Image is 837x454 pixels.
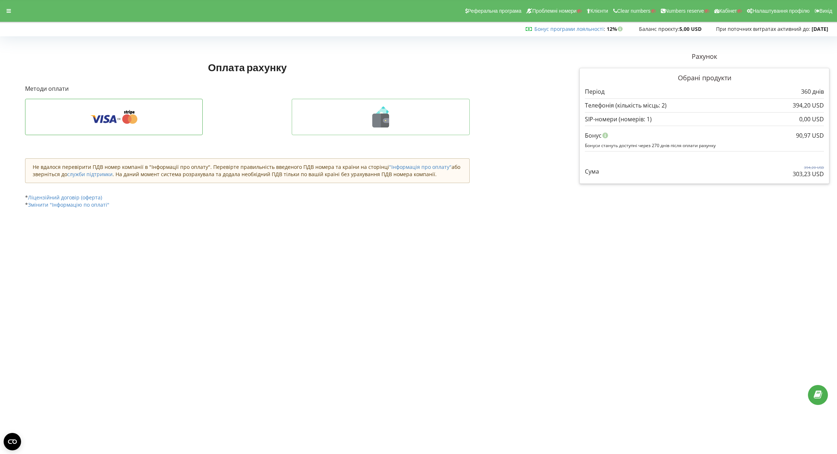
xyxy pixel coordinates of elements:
[468,8,522,14] span: Реферальна програма
[679,25,701,32] strong: 5,00 USD
[590,8,608,14] span: Клієнти
[799,115,824,123] p: 0,00 USD
[585,101,667,110] p: Телефонія (кількість місць: 2)
[617,8,651,14] span: Clear numbers
[534,25,605,32] span: :
[793,170,824,178] p: 303,23 USD
[585,73,824,83] p: Обрані продукти
[793,101,824,110] p: 394,20 USD
[820,8,832,14] span: Вихід
[793,165,824,170] p: 394,20 USD
[585,142,824,149] p: Бонуси стануть доступні через 270 днів після оплати рахунку
[719,8,737,14] span: Кабінет
[585,115,652,123] p: SIP-номери (номерів: 1)
[812,25,828,32] strong: [DATE]
[579,52,829,61] p: Рахунок
[585,129,824,142] div: Бонус
[665,8,704,14] span: Numbers reserve
[796,129,824,142] div: 90,97 USD
[607,25,624,32] strong: 12%
[639,25,679,32] span: Баланс проєкту:
[752,8,809,14] span: Налаштування профілю
[585,167,599,176] p: Сума
[28,194,102,201] a: Ліцензійний договір (оферта)
[25,158,470,183] div: Не вдалося перевірити ПДВ номер компанії в "Інформації про оплату". Перевірте правильність введен...
[4,433,21,450] button: Open CMP widget
[25,61,470,74] h1: Оплата рахунку
[716,25,810,32] span: При поточних витратах активний до:
[532,8,577,14] span: Проблемні номери
[389,163,452,170] a: "Інформація про оплату"
[585,88,604,96] p: Період
[534,25,604,32] a: Бонус програми лояльності
[28,201,109,208] a: Змінити "Інформацію по оплаті"
[67,171,113,178] a: служби підтримки
[801,88,824,96] p: 360 днів
[25,85,470,93] p: Методи оплати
